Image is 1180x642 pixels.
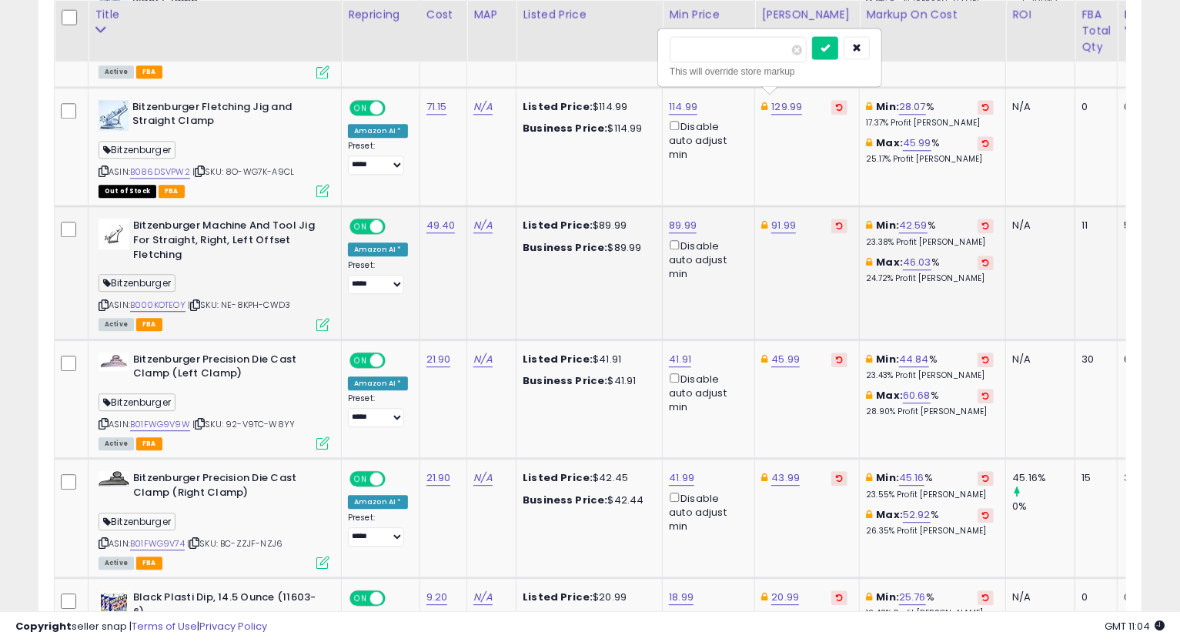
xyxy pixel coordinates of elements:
[1124,6,1165,38] div: Inv. value
[669,99,697,115] a: 114.99
[669,237,743,282] div: Disable auto adjust min
[523,218,593,232] b: Listed Price:
[899,218,928,233] a: 42.59
[523,374,650,388] div: $41.91
[348,141,408,176] div: Preset:
[877,470,900,485] b: Min:
[473,6,510,22] div: MAP
[866,154,994,165] p: 25.17% Profit [PERSON_NAME]
[473,352,492,367] a: N/A
[877,135,904,150] b: Max:
[473,590,492,605] a: N/A
[866,353,994,381] div: %
[1012,471,1075,485] div: 45.16%
[866,389,994,417] div: %
[133,219,320,266] b: Bitzenburger Machine And Tool Jig For Straight, Right, Left Offset Fletching
[866,508,994,537] div: %
[866,490,994,500] p: 23.55% Profit [PERSON_NAME]
[866,406,994,417] p: 28.90% Profit [PERSON_NAME]
[669,490,743,534] div: Disable auto adjust min
[523,353,650,366] div: $41.91
[523,590,650,604] div: $20.99
[877,590,900,604] b: Min:
[771,590,799,605] a: 20.99
[877,388,904,403] b: Max:
[348,260,408,295] div: Preset:
[99,557,134,570] span: All listings currently available for purchase on Amazon
[669,6,748,22] div: Min Price
[866,370,994,381] p: 23.43% Profit [PERSON_NAME]
[351,473,370,486] span: ON
[383,353,408,366] span: OFF
[473,99,492,115] a: N/A
[1124,100,1159,114] div: 0
[866,273,994,284] p: 24.72% Profit [PERSON_NAME]
[877,218,900,232] b: Min:
[99,100,329,196] div: ASIN:
[426,470,451,486] a: 21.90
[523,241,650,255] div: $89.99
[866,237,994,248] p: 23.38% Profit [PERSON_NAME]
[133,471,320,503] b: Bitzenburger Precision Die Cast Clamp (Right Clamp)
[99,185,156,198] span: All listings that are currently out of stock and unavailable for purchase on Amazon
[771,352,800,367] a: 45.99
[99,100,129,131] img: 41D8OaH5dlL._SL40_.jpg
[523,100,650,114] div: $114.99
[866,118,994,129] p: 17.37% Profit [PERSON_NAME]
[130,418,190,431] a: B01FWG9V9W
[383,101,408,114] span: OFF
[1105,619,1165,634] span: 2025-10-7 11:04 GMT
[523,6,656,22] div: Listed Price
[903,135,931,151] a: 45.99
[771,470,800,486] a: 43.99
[866,471,994,500] div: %
[669,470,694,486] a: 41.99
[187,537,282,550] span: | SKU: BC-ZZJF-NZJ6
[1012,590,1063,604] div: N/A
[348,6,413,22] div: Repricing
[1012,500,1075,513] div: 0%
[1012,100,1063,114] div: N/A
[130,299,186,312] a: B000KOTEOY
[1124,353,1159,366] div: 657.00
[669,118,743,162] div: Disable auto adjust min
[99,353,129,371] img: 31tQqQRS+6L._SL40_.jpg
[669,370,743,415] div: Disable auto adjust min
[669,218,697,233] a: 89.99
[877,507,904,522] b: Max:
[1081,219,1105,232] div: 11
[15,620,267,634] div: seller snap | |
[351,353,370,366] span: ON
[99,65,134,79] span: All listings currently available for purchase on Amazon
[669,590,694,605] a: 18.99
[99,590,129,621] img: 51D9bLh-EEL._SL40_.jpg
[132,619,197,634] a: Terms of Use
[1012,6,1068,22] div: ROI
[473,218,492,233] a: N/A
[348,513,408,547] div: Preset:
[877,352,900,366] b: Min:
[1081,100,1105,114] div: 0
[136,318,162,331] span: FBA
[866,6,999,22] div: Markup on Cost
[132,100,319,132] b: Bitzenburger Fletching Jig and Straight Clamp
[1081,471,1105,485] div: 15
[348,393,408,428] div: Preset:
[351,101,370,114] span: ON
[426,590,448,605] a: 9.20
[192,418,295,430] span: | SKU: 92-V9TC-W8YY
[877,99,900,114] b: Min:
[99,471,129,486] img: 3134N1pc44L._SL40_.jpg
[899,99,926,115] a: 28.07
[1081,6,1111,55] div: FBA Total Qty
[133,353,320,385] b: Bitzenburger Precision Die Cast Clamp (Left Clamp)
[866,526,994,537] p: 26.35% Profit [PERSON_NAME]
[523,352,593,366] b: Listed Price:
[383,220,408,233] span: OFF
[1012,219,1063,232] div: N/A
[523,121,607,135] b: Business Price:
[199,619,267,634] a: Privacy Policy
[99,393,175,411] span: Bitzenburger
[523,122,650,135] div: $114.99
[669,352,691,367] a: 41.91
